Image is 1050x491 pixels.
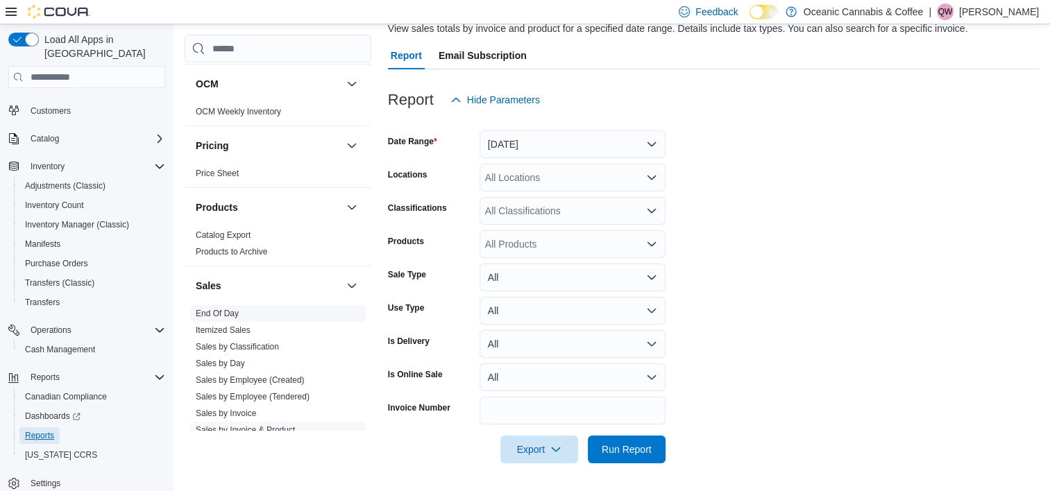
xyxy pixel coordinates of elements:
p: | [929,3,931,20]
a: Dashboards [14,406,171,426]
button: OCM [344,76,360,92]
button: Inventory [3,157,171,176]
a: Manifests [19,236,66,252]
button: All [480,297,666,325]
span: Dashboards [19,408,165,424]
span: OCM Weekly Inventory [196,106,281,117]
a: Inventory Manager (Classic) [19,216,135,233]
span: End Of Day [196,308,239,319]
span: Sales by Classification [196,341,279,352]
a: [US_STATE] CCRS [19,447,103,463]
span: Inventory Count [19,197,165,214]
span: Canadian Compliance [25,391,107,402]
a: Sales by Invoice [196,408,256,418]
h3: Pricing [196,139,228,153]
a: Price Sheet [196,169,239,178]
span: Load All Apps in [GEOGRAPHIC_DATA] [39,33,165,60]
button: Open list of options [646,239,657,250]
span: Report [391,42,422,69]
button: Open list of options [646,205,657,216]
h3: Products [196,200,238,214]
button: Adjustments (Classic) [14,176,171,196]
button: Cash Management [14,340,171,359]
span: Email Subscription [439,42,527,69]
button: Catalog [25,130,65,147]
img: Cova [28,5,90,19]
span: Settings [31,478,60,489]
a: Sales by Invoice & Product [196,425,295,435]
div: OCM [185,103,371,126]
span: Sales by Day [196,358,245,369]
span: Run Report [602,442,652,456]
span: Products to Archive [196,246,267,257]
button: Customers [3,101,171,121]
span: Cash Management [19,341,165,358]
label: Use Type [388,302,424,313]
label: Sale Type [388,269,426,280]
a: Transfers [19,294,65,311]
button: Run Report [588,436,666,463]
a: End Of Day [196,309,239,318]
span: Transfers [25,297,60,308]
a: Canadian Compliance [19,388,112,405]
span: Sales by Invoice [196,408,256,419]
button: Transfers [14,293,171,312]
button: Export [500,436,578,463]
button: Pricing [196,139,341,153]
a: Sales by Day [196,359,245,368]
span: Operations [25,322,165,338]
button: Reports [25,369,65,386]
a: Reports [19,427,60,444]
a: Sales by Employee (Created) [196,375,305,385]
button: All [480,363,666,391]
button: [DATE] [480,130,666,158]
span: Dashboards [25,411,81,422]
span: Transfers [19,294,165,311]
span: Catalog [31,133,59,144]
button: OCM [196,77,341,91]
span: Catalog Export [196,230,251,241]
button: Hide Parameters [445,86,545,114]
button: Sales [196,279,341,293]
button: Inventory Count [14,196,171,215]
button: Open list of options [646,172,657,183]
span: Itemized Sales [196,325,251,336]
span: Customers [31,105,71,117]
span: Reports [25,430,54,441]
a: Cash Management [19,341,101,358]
button: Pricing [344,137,360,154]
a: Purchase Orders [19,255,94,272]
span: Transfers (Classic) [19,275,165,291]
div: Products [185,227,371,266]
label: Classifications [388,203,447,214]
button: Inventory Manager (Classic) [14,215,171,234]
label: Date Range [388,136,437,147]
span: Purchase Orders [19,255,165,272]
label: Is Online Sale [388,369,443,380]
button: [US_STATE] CCRS [14,445,171,465]
a: Sales by Employee (Tendered) [196,392,310,402]
span: Inventory [25,158,165,175]
span: Customers [25,102,165,119]
span: Inventory Manager (Classic) [19,216,165,233]
a: Dashboards [19,408,86,424]
a: OCM Weekly Inventory [196,107,281,117]
a: Adjustments (Classic) [19,178,111,194]
span: Washington CCRS [19,447,165,463]
div: Pricing [185,165,371,187]
h3: Report [388,92,434,108]
button: Operations [25,322,77,338]
a: Customers [25,103,76,119]
label: Is Delivery [388,336,430,347]
label: Invoice Number [388,402,450,413]
span: Adjustments (Classic) [25,180,105,191]
button: All [480,330,666,358]
span: Feedback [695,5,738,19]
span: Export [509,436,570,463]
a: Sales by Classification [196,342,279,352]
span: Price Sheet [196,168,239,179]
button: Catalog [3,129,171,148]
button: All [480,264,666,291]
button: Reports [14,426,171,445]
button: Manifests [14,234,171,254]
